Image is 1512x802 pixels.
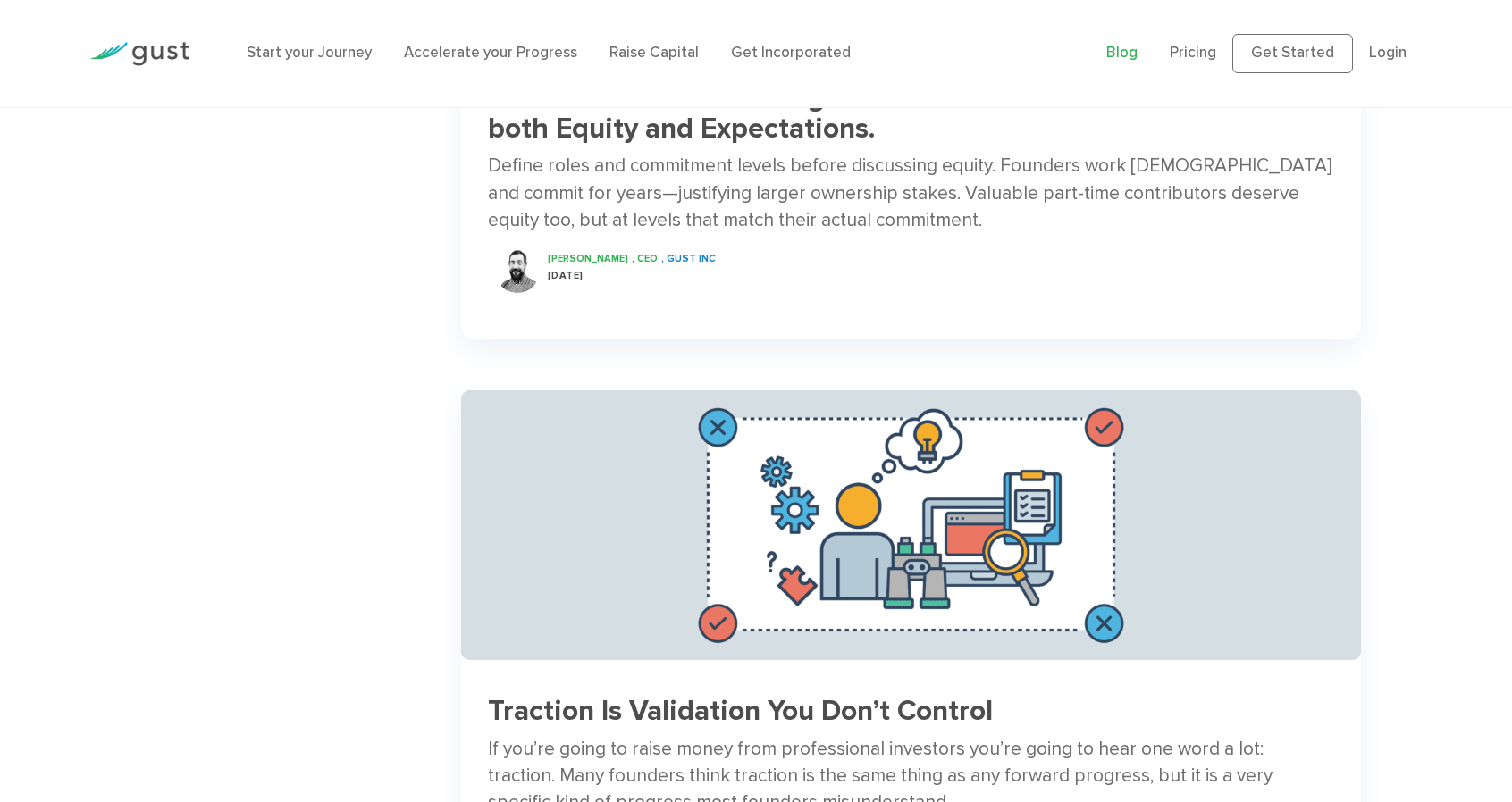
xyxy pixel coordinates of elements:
[731,44,851,62] a: Get Incorporated
[1232,34,1353,73] a: Get Started
[247,44,372,62] a: Start your Journey
[548,253,628,264] span: [PERSON_NAME]
[488,696,1334,727] h3: Traction Is Validation You Don’t Control
[404,44,577,62] a: Accelerate your Progress
[632,253,658,264] span: , CEO
[461,390,1361,660] img: Test Your Business Model Against These 10 Elements
[1106,44,1138,62] a: Blog
[548,270,584,281] span: [DATE]
[89,42,189,66] img: Gust Logo
[495,248,540,293] img: Peter Swan
[488,153,1334,234] div: Define roles and commitment levels before discussing equity. Founders work [DEMOGRAPHIC_DATA] and...
[1170,44,1216,62] a: Pricing
[609,44,699,62] a: Raise Capital
[661,253,716,264] span: , Gust INC
[488,82,1334,145] h3: Co-Founders vs. Founding Team Members: The difference is in both Equity and Expectations.
[1369,44,1407,62] a: Login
